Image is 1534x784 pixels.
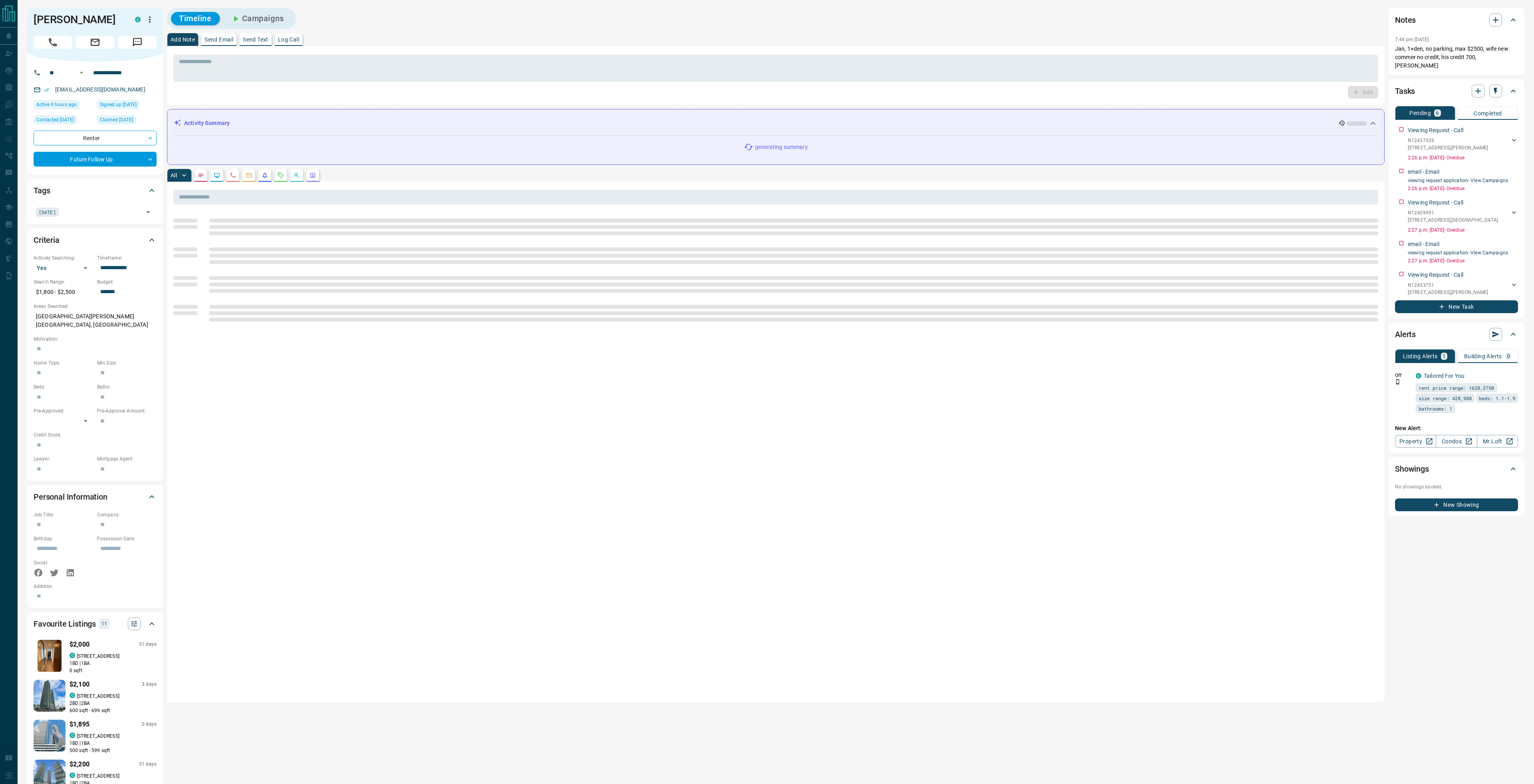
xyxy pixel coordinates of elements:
div: condos.ca [1416,373,1421,379]
p: Lawyer: [34,455,93,462]
div: Fri Aug 22 2025 [97,100,157,111]
img: Favourited listing [38,640,62,672]
p: 11 [101,619,107,628]
h2: Tasks [1395,85,1415,97]
svg: Lead Browsing Activity [214,172,220,179]
p: Credit Score: [34,431,157,439]
p: $2,000 [70,640,89,649]
p: 2:27 p.m. [DATE] - Overdue [1408,226,1518,234]
p: No showings booked [1395,483,1518,490]
p: Social: [34,559,93,566]
span: bathrooms: 1 [1419,405,1452,413]
button: Campaigns [223,12,292,25]
p: 0 sqft [70,667,157,674]
div: Activity Summary [174,116,1378,131]
p: New Alert: [1395,424,1518,433]
p: email - Email [1408,240,1439,248]
p: Possession Date: [97,535,157,542]
p: [GEOGRAPHIC_DATA][PERSON_NAME][GEOGRAPHIC_DATA], [GEOGRAPHIC_DATA] [34,310,157,331]
p: Timeframe: [97,254,157,262]
a: viewing request application- View Campaigns [1408,178,1508,183]
svg: Email Verified [44,87,50,93]
p: Actively Searching: [34,254,93,262]
a: Property [1395,435,1436,448]
a: Condos [1436,435,1477,448]
p: 7:44 pm [DATE] [1395,37,1429,42]
div: Sun Oct 12 2025 [34,100,93,111]
div: condos.ca [70,772,75,778]
div: N12457533[STREET_ADDRESS],[PERSON_NAME] [1408,135,1518,153]
a: Favourited listing$1,8950 dayscondos.ca[STREET_ADDRESS]1BD |1BA500 sqft - 599 sqft [34,718,157,754]
p: Job Title: [34,511,93,518]
p: 1 [1443,353,1446,359]
p: generating summary [755,143,807,151]
svg: Agent Actions [310,172,316,179]
span: beds: 1.1-1.9 [1479,394,1515,402]
p: Min Size: [97,359,157,367]
p: Mortgage Agent: [97,455,157,462]
svg: Listing Alerts [262,172,268,179]
div: condos.ca [70,653,75,658]
h2: Notes [1395,14,1416,26]
p: 1 BD | 1 BA [70,740,157,747]
a: Favourited listing$2,1003 dayscondos.ca[STREET_ADDRESS]2BD |2BA600 sqft - 699 sqft [34,678,157,714]
p: Viewing Request - Call [1408,271,1463,279]
a: Favourited listing$2,00051 dayscondos.ca[STREET_ADDRESS]1BD |1BA0 sqft [34,638,157,674]
div: Favourite Listings11 [34,614,157,633]
p: Home Type: [34,359,93,367]
p: Send Email [205,37,233,42]
div: Tasks [1395,81,1518,101]
button: New Showing [1395,498,1518,511]
p: Send Text [243,37,268,42]
button: Open [77,68,86,77]
div: Showings [1395,459,1518,478]
p: 2:26 p.m. [DATE] - Overdue [1408,154,1518,161]
h2: Criteria [34,234,60,246]
p: N12453751 [1408,282,1488,289]
p: $1,895 [70,720,89,729]
p: 2:27 p.m. [DATE] - Overdue [1408,257,1518,264]
p: Pre-Approved: [34,407,93,415]
svg: Push Notification Only [1395,379,1401,385]
span: Signed up [DATE] [100,101,137,109]
svg: Requests [278,172,284,179]
p: $2,200 [70,760,89,769]
p: Budget: [97,278,157,286]
p: Areas Searched: [34,303,157,310]
p: $2,100 [70,680,89,689]
button: Open [143,206,154,218]
div: Notes [1395,10,1518,30]
p: Pre-Approval Amount: [97,407,157,415]
img: Favourited listing [21,720,78,752]
svg: Calls [230,172,236,179]
p: N12409991 [1408,209,1498,216]
p: [STREET_ADDRESS] , [GEOGRAPHIC_DATA] [1408,216,1498,224]
h2: Alerts [1395,328,1416,341]
span: [DATE] [39,208,56,216]
p: 3 days [142,681,157,688]
span: size range: 428,988 [1419,394,1472,402]
div: Criteria [34,230,157,250]
p: 2 BD | 2 BA [70,700,157,707]
div: N12409991[STREET_ADDRESS],[GEOGRAPHIC_DATA] [1408,208,1518,225]
div: Alerts [1395,325,1518,344]
p: Birthday: [34,535,93,542]
p: email - Email [1408,168,1439,176]
svg: Notes [198,172,204,179]
p: Search Range: [34,278,93,286]
svg: Opportunities [294,172,300,179]
p: 600 sqft - 699 sqft [70,707,157,714]
p: Address: [34,583,157,590]
div: Fri Aug 22 2025 [97,115,157,127]
a: Mr.Loft [1477,435,1518,448]
div: Yes [34,262,93,274]
span: Call [34,36,72,49]
p: Building Alerts [1464,353,1502,359]
div: Tags [34,181,157,200]
p: 0 [1507,353,1510,359]
p: [STREET_ADDRESS] [77,693,119,700]
h2: Showings [1395,462,1429,475]
div: Renter [34,131,157,145]
div: N12453751[STREET_ADDRESS],[PERSON_NAME] [1408,280,1518,298]
h2: Personal Information [34,490,107,503]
